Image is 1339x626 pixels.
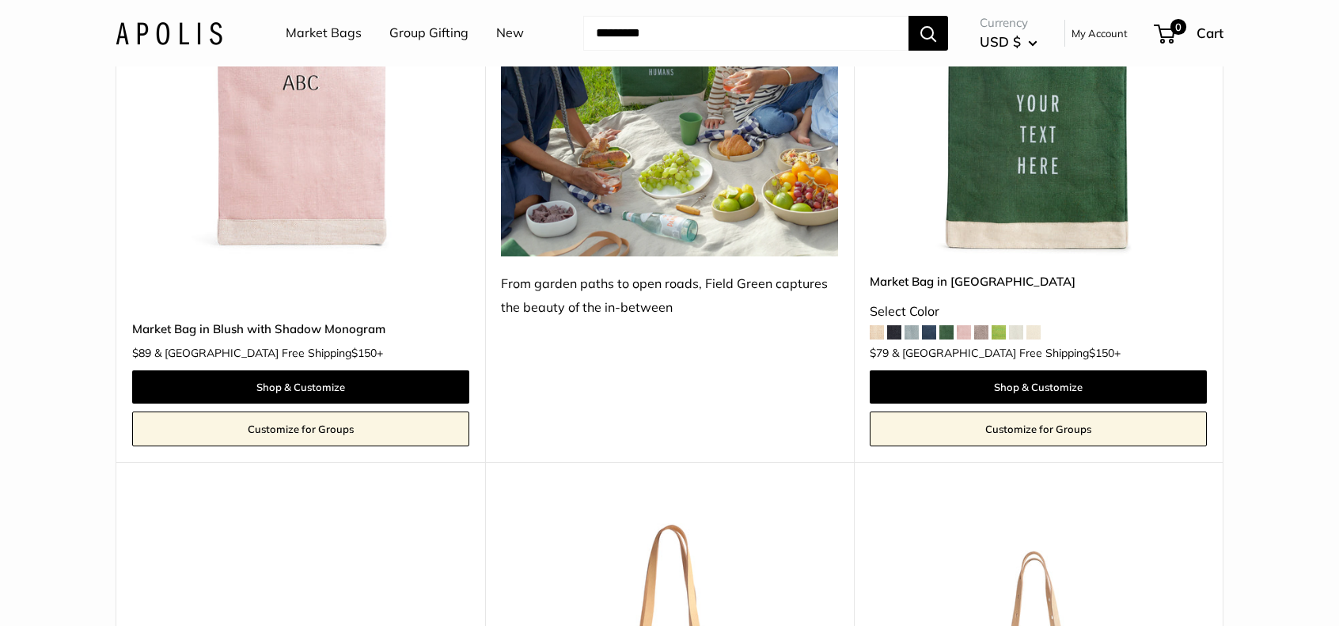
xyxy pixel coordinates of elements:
a: Shop & Customize [132,370,469,404]
span: $89 [132,346,151,360]
button: USD $ [980,29,1037,55]
a: Shop & Customize [870,370,1207,404]
img: Apolis [116,21,222,44]
a: Market Bag in Blush with Shadow Monogram [132,320,469,338]
span: $150 [351,346,377,360]
button: Search [908,16,948,51]
a: Group Gifting [389,21,468,45]
span: $79 [870,346,889,360]
span: & [GEOGRAPHIC_DATA] Free Shipping + [892,347,1121,359]
a: My Account [1072,24,1128,43]
a: Market Bag in [GEOGRAPHIC_DATA] [870,272,1207,290]
a: 0 Cart [1155,21,1223,46]
div: From garden paths to open roads, Field Green captures the beauty of the in-between [501,272,838,320]
span: 0 [1170,19,1186,35]
input: Search... [583,16,908,51]
a: New [496,21,524,45]
span: Currency [980,12,1037,34]
span: & [GEOGRAPHIC_DATA] Free Shipping + [154,347,383,359]
a: Customize for Groups [870,412,1207,446]
span: USD $ [980,33,1021,50]
span: $150 [1089,346,1114,360]
div: Select Color [870,300,1207,324]
a: Customize for Groups [132,412,469,446]
a: Market Bags [286,21,362,45]
span: Cart [1197,25,1223,41]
